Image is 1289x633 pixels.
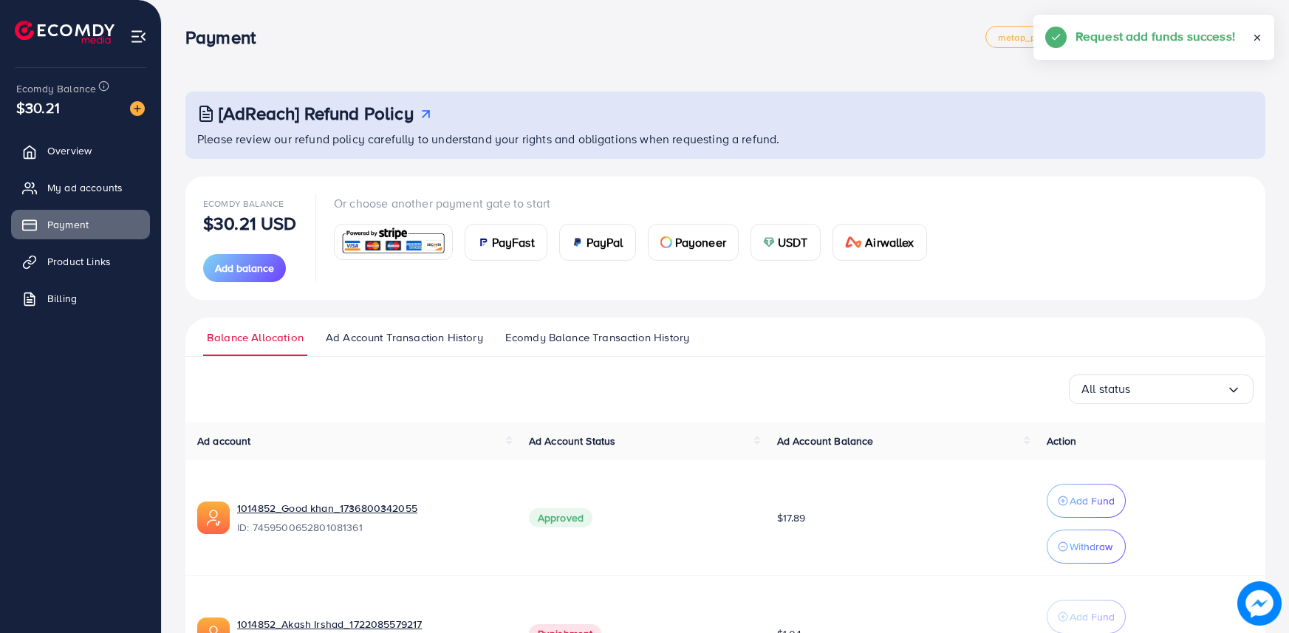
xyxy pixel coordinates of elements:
button: Add balance [203,254,286,282]
p: $30.21 USD [203,214,297,232]
a: cardPayPal [559,224,636,261]
a: cardPayoneer [648,224,739,261]
span: USDT [778,233,808,251]
img: card [572,236,584,248]
button: Add Fund [1047,484,1126,518]
img: image [1237,581,1282,626]
a: cardAirwallex [832,224,927,261]
span: Ad Account Balance [777,434,874,448]
span: $30.21 [16,97,60,118]
a: 1014852_Good khan_1736800342055 [237,501,505,516]
div: <span class='underline'>1014852_Good khan_1736800342055</span></br>7459500652801081361 [237,501,505,535]
p: Or choose another payment gate to start [334,194,939,212]
a: cardUSDT [751,224,821,261]
h5: Request add funds success! [1076,27,1235,46]
span: Payment [47,217,89,232]
a: Overview [11,136,150,165]
span: Product Links [47,254,111,269]
span: Ecomdy Balance [16,81,96,96]
span: Approved [529,508,592,527]
img: card [660,236,672,248]
span: Action [1047,434,1076,448]
a: Product Links [11,247,150,276]
span: Payoneer [675,233,726,251]
span: My ad accounts [47,180,123,195]
img: card [477,236,489,248]
a: Payment [11,210,150,239]
div: Search for option [1069,374,1254,404]
p: Withdraw [1070,538,1112,555]
h3: Payment [185,27,267,48]
a: 1014852_Akash Irshad_1722085579217 [237,617,505,632]
img: card [339,226,448,258]
span: PayPal [587,233,623,251]
img: card [763,236,775,248]
span: Add balance [215,261,274,276]
a: metap_pakistan_001 [985,26,1101,48]
p: Add Fund [1070,492,1115,510]
p: Please review our refund policy carefully to understand your rights and obligations when requesti... [197,130,1256,148]
span: All status [1081,377,1131,400]
a: cardPayFast [465,224,547,261]
img: logo [15,21,114,44]
p: Add Fund [1070,608,1115,626]
a: My ad accounts [11,173,150,202]
img: card [845,236,863,248]
span: metap_pakistan_001 [998,32,1088,42]
span: Ad Account Transaction History [326,329,483,346]
img: ic-ads-acc.e4c84228.svg [197,502,230,534]
span: Ad Account Status [529,434,616,448]
span: Airwallex [865,233,914,251]
a: Billing [11,284,150,313]
span: PayFast [492,233,535,251]
span: Ecomdy Balance [203,197,284,210]
input: Search for option [1131,377,1226,400]
span: Billing [47,291,77,306]
a: card [334,224,453,260]
span: Balance Allocation [207,329,304,346]
h3: [AdReach] Refund Policy [219,103,414,124]
button: Withdraw [1047,530,1126,564]
span: Ecomdy Balance Transaction History [505,329,689,346]
span: Ad account [197,434,251,448]
img: image [130,101,145,116]
span: Overview [47,143,92,158]
img: menu [130,28,147,45]
span: ID: 7459500652801081361 [237,520,505,535]
span: $17.89 [777,510,806,525]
